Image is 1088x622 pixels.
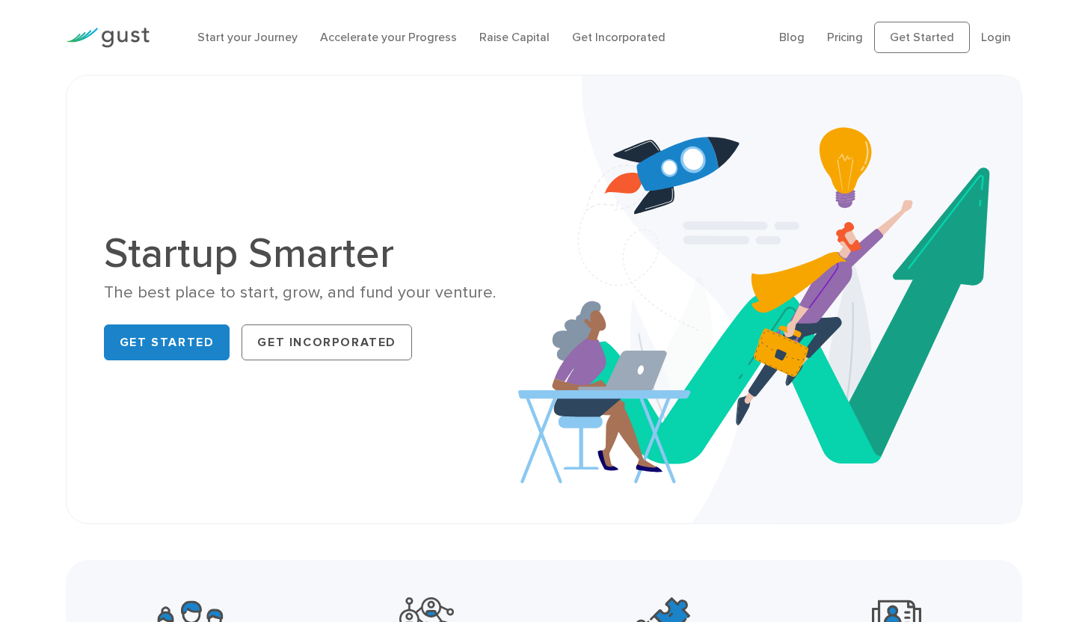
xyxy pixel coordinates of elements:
[66,28,150,48] img: Gust Logo
[242,324,412,360] a: Get Incorporated
[479,30,550,44] a: Raise Capital
[827,30,863,44] a: Pricing
[981,30,1011,44] a: Login
[320,30,457,44] a: Accelerate your Progress
[874,22,970,53] a: Get Started
[779,30,805,44] a: Blog
[572,30,666,44] a: Get Incorporated
[104,324,230,360] a: Get Started
[104,282,533,304] div: The best place to start, grow, and fund your venture.
[197,30,298,44] a: Start your Journey
[518,76,1022,523] img: Startup Smarter Hero
[104,233,533,274] h1: Startup Smarter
